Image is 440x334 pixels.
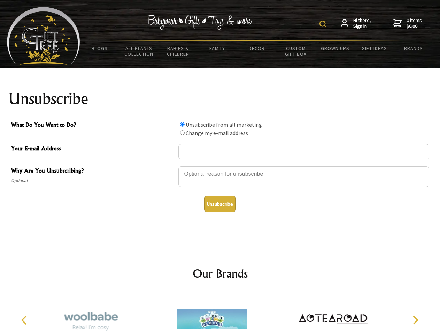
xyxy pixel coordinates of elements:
[198,41,237,56] a: Family
[408,312,423,328] button: Next
[276,41,316,61] a: Custom Gift Box
[178,144,429,159] input: Your E-mail Address
[353,23,371,30] strong: Sign in
[186,121,262,128] label: Unsubscribe from all marketing
[119,41,159,61] a: All Plants Collection
[355,41,394,56] a: Gift Ideas
[11,144,175,154] span: Your E-mail Address
[341,17,371,30] a: Hi there,Sign in
[393,17,422,30] a: 0 items$0.00
[178,166,429,187] textarea: Why Are You Unsubscribing?
[7,7,80,65] img: Babyware - Gifts - Toys and more...
[394,41,433,56] a: Brands
[8,90,432,107] h1: Unsubscribe
[17,312,33,328] button: Previous
[11,176,175,185] span: Optional
[148,15,252,30] img: Babywear - Gifts - Toys & more
[11,120,175,130] span: What Do You Want to Do?
[80,41,119,56] a: BLOGS
[407,23,422,30] strong: $0.00
[319,21,326,27] img: product search
[407,17,422,30] span: 0 items
[315,41,355,56] a: Grown Ups
[11,166,175,176] span: Why Are You Unsubscribing?
[180,130,185,135] input: What Do You Want to Do?
[180,122,185,127] input: What Do You Want to Do?
[159,41,198,61] a: Babies & Children
[14,265,426,282] h2: Our Brands
[353,17,371,30] span: Hi there,
[186,129,248,136] label: Change my e-mail address
[237,41,276,56] a: Decor
[204,196,236,212] button: Unsubscribe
